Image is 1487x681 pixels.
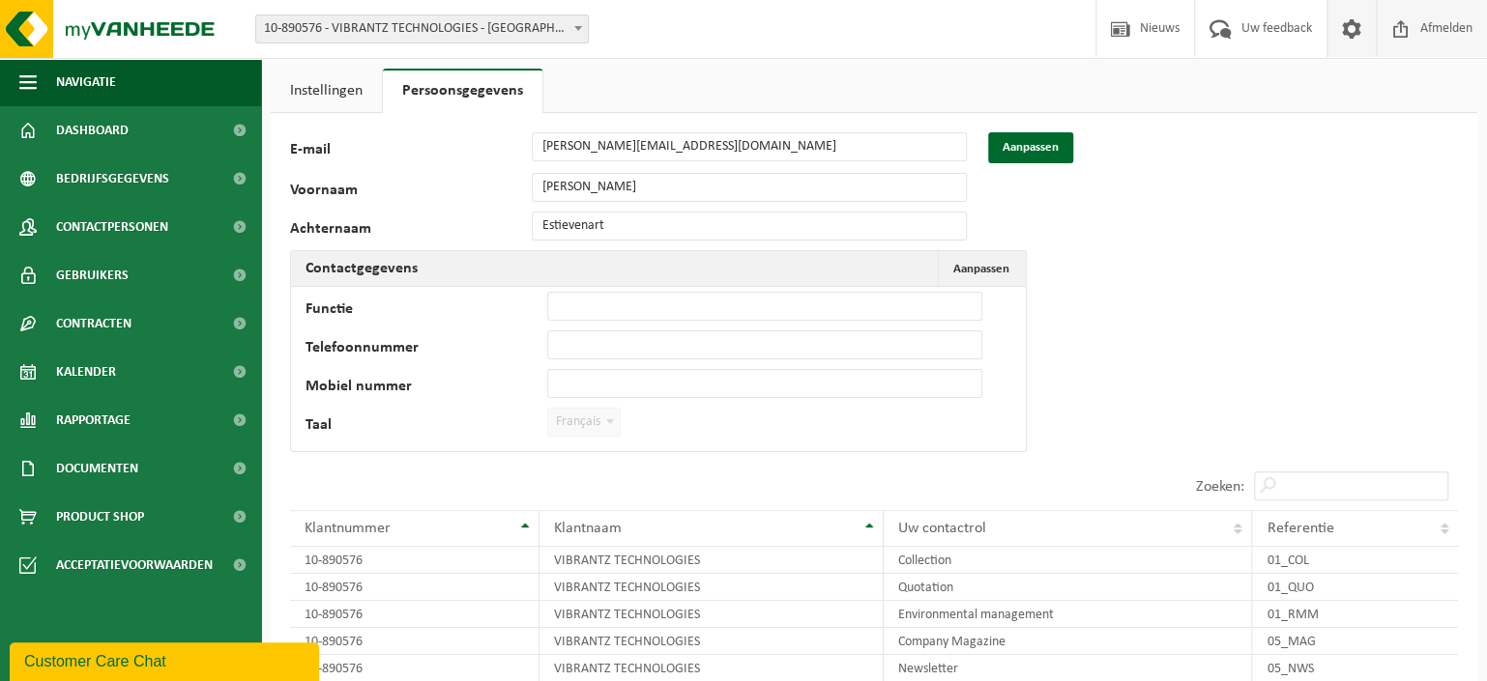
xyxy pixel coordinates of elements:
span: Français [547,408,621,437]
td: 01_RMM [1252,601,1458,628]
td: 05_MAG [1252,628,1458,655]
button: Aanpassen [988,132,1073,163]
td: VIBRANTZ TECHNOLOGIES [539,628,884,655]
button: Aanpassen [938,251,1024,286]
span: Dashboard [56,106,129,155]
td: Environmental management [884,601,1252,628]
h2: Contactgegevens [291,251,432,286]
span: Klantnummer [305,521,391,536]
label: Zoeken: [1196,479,1244,495]
td: VIBRANTZ TECHNOLOGIES [539,574,884,601]
a: Persoonsgegevens [383,69,542,113]
iframe: chat widget [10,638,323,681]
span: Aanpassen [953,263,1009,275]
td: Company Magazine [884,628,1252,655]
td: Quotation [884,574,1252,601]
td: 10-890576 [290,601,539,628]
label: Achternaam [290,221,532,241]
td: 10-890576 [290,628,539,655]
td: 01_COL [1252,547,1458,574]
td: 10-890576 [290,547,539,574]
label: Functie [306,301,547,321]
span: 10-890576 - VIBRANTZ TECHNOLOGIES - SAINT-GHISLAIN [256,15,588,43]
span: Product Shop [56,493,144,541]
td: VIBRANTZ TECHNOLOGIES [539,547,884,574]
span: Documenten [56,444,138,493]
span: Referentie [1267,521,1333,536]
span: Gebruikers [56,251,129,299]
label: Voornaam [290,183,532,202]
td: 01_QUO [1252,574,1458,601]
span: Kalender [56,348,116,396]
input: E-mail [532,132,967,161]
label: E-mail [290,142,532,163]
span: Navigatie [56,58,116,106]
span: Français [548,409,620,436]
td: 10-890576 [290,574,539,601]
span: Contracten [56,299,131,348]
label: Mobiel nummer [306,379,547,398]
span: Uw contactrol [898,521,986,536]
span: Rapportage [56,396,131,444]
td: VIBRANTZ TECHNOLOGIES [539,601,884,628]
span: Contactpersonen [56,203,168,251]
label: Taal [306,417,547,437]
span: Acceptatievoorwaarden [56,541,213,589]
a: Instellingen [271,69,382,113]
span: Klantnaam [554,521,622,536]
label: Telefoonnummer [306,340,547,359]
span: 10-890576 - VIBRANTZ TECHNOLOGIES - SAINT-GHISLAIN [255,14,589,43]
span: Bedrijfsgegevens [56,155,169,203]
td: Collection [884,547,1252,574]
